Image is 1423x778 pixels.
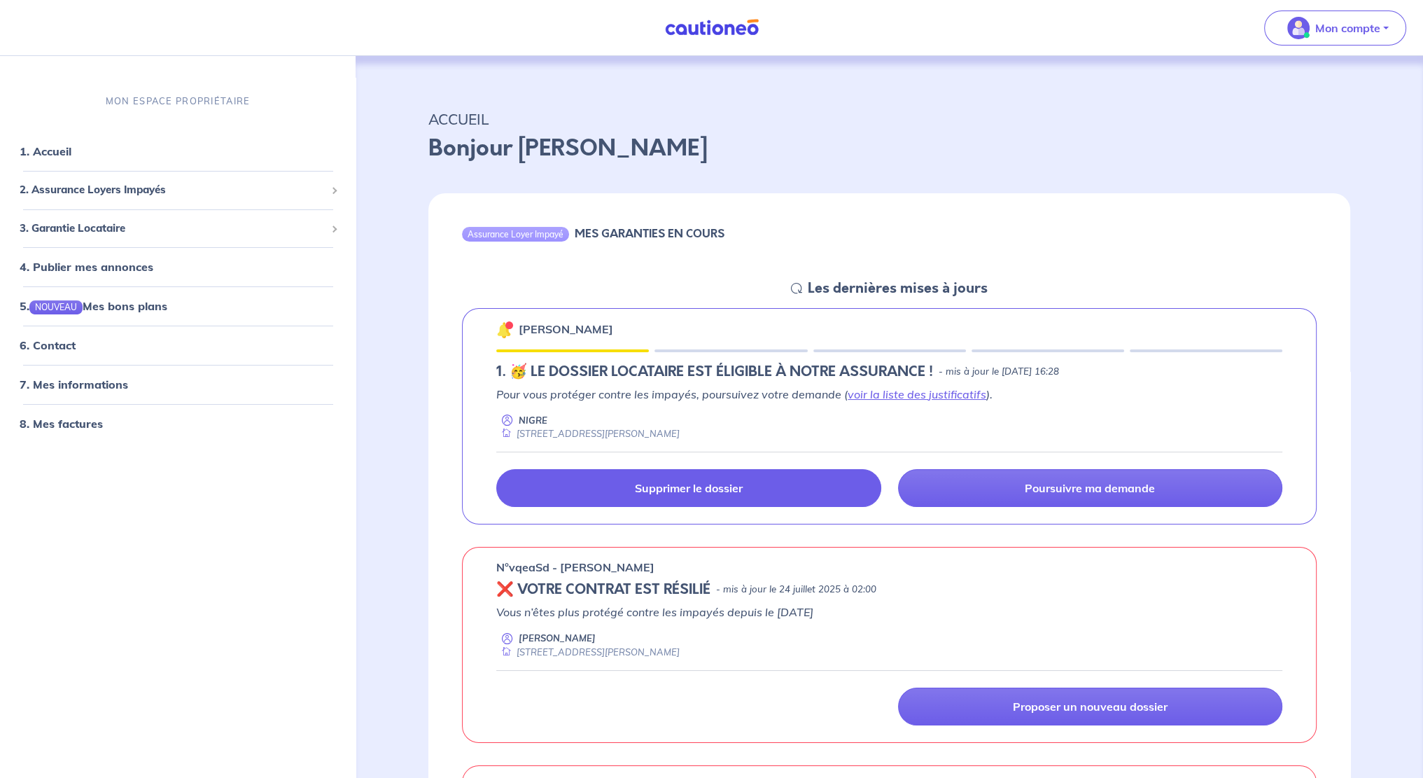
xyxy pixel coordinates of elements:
[496,427,680,440] div: [STREET_ADDRESS][PERSON_NAME]
[6,253,350,281] div: 4. Publier mes annonces
[496,581,710,598] h5: ❌ VOTRE CONTRAT EST RÉSILIÉ
[519,414,547,427] p: NIGRE
[716,583,876,597] p: - mis à jour le 24 juillet 2025 à 02:00
[635,481,743,495] p: Supprimer le dossier
[898,688,1282,725] a: Proposer un nouveau dossier
[6,331,350,359] div: 6. Contact
[575,227,724,240] h6: MES GARANTIES EN COURS
[496,363,1282,380] div: state: ELIGIBILITY-RESULT-IN-PROGRESS, Context: NEW,MAYBE-CERTIFICATE,ALONE,LESSOR-DOCUMENTS
[496,469,881,507] a: Supprimer le dossier
[496,604,1282,620] p: Vous n’êtes plus protégé contre les impayés depuis le [DATE]
[1025,481,1155,495] p: Poursuivre ma demande
[428,106,1350,132] p: ACCUEIL
[20,182,325,198] span: 2. Assurance Loyers Impayés
[519,632,596,645] p: [PERSON_NAME]
[6,137,350,165] div: 1. Accueil
[20,221,325,237] span: 3. Garantie Locataire
[1264,11,1406,46] button: illu_account_valid_menu.svgMon compte
[496,646,680,659] div: [STREET_ADDRESS][PERSON_NAME]
[1315,20,1380,36] p: Mon compte
[496,581,1282,598] div: state: REVOKED, Context: NEW,MAYBE-CERTIFICATE,ALONE,LESSOR-DOCUMENTS
[20,299,167,313] a: 5.NOUVEAUMes bons plans
[898,469,1282,507] a: Poursuivre ma demande
[808,280,988,297] h5: Les dernières mises à jours
[20,417,103,431] a: 8. Mes factures
[20,377,128,391] a: 7. Mes informations
[20,144,71,158] a: 1. Accueil
[6,410,350,438] div: 8. Mes factures
[428,132,1350,165] p: Bonjour [PERSON_NAME]
[6,370,350,398] div: 7. Mes informations
[659,19,764,36] img: Cautioneo
[6,292,350,320] div: 5.NOUVEAUMes bons plans
[1013,700,1168,714] p: Proposer un nouveau dossier
[496,386,1282,403] p: Pour vous protéger contre les impayés, poursuivez votre demande ( ).
[20,338,76,352] a: 6. Contact
[939,365,1059,379] p: - mis à jour le [DATE] 16:28
[496,363,933,380] h5: 1.︎ 🥳 LE DOSSIER LOCATAIRE EST ÉLIGIBLE À NOTRE ASSURANCE !
[106,95,250,108] p: MON ESPACE PROPRIÉTAIRE
[6,176,350,204] div: 2. Assurance Loyers Impayés
[462,227,569,241] div: Assurance Loyer Impayé
[6,215,350,242] div: 3. Garantie Locataire
[496,559,654,576] p: n°vqeaSd - [PERSON_NAME]
[848,387,986,401] a: voir la liste des justificatifs
[496,321,513,338] img: 🔔
[1287,17,1310,39] img: illu_account_valid_menu.svg
[519,321,613,338] p: [PERSON_NAME]
[20,260,153,274] a: 4. Publier mes annonces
